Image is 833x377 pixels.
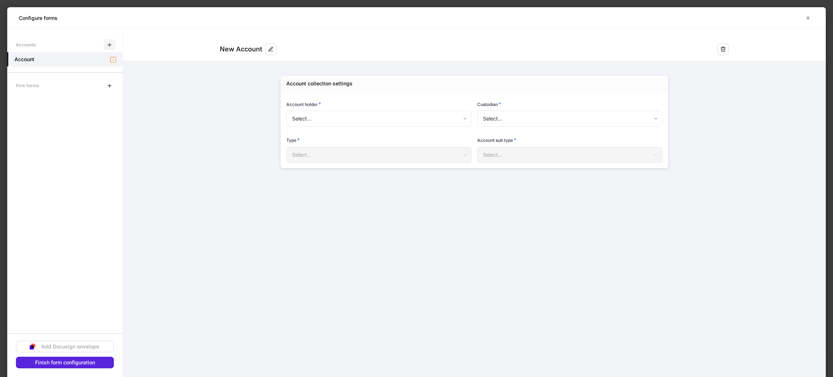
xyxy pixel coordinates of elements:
[16,38,35,51] div: Accounts
[14,56,34,63] h5: Account
[19,14,57,22] h5: Configure forms
[477,111,662,127] div: Select...
[220,45,262,54] div: New Account
[286,101,321,108] h6: Account holder
[16,357,114,368] button: Finish form configuration
[7,52,123,67] a: Account
[477,147,662,163] div: Select...
[35,360,95,365] div: Finish form configuration
[286,147,471,163] div: Select...
[477,101,501,108] h6: Custodian
[286,111,471,127] div: Select...
[16,79,39,92] div: Firm forms
[286,80,353,87] div: Account collection settings
[477,136,516,144] h6: Account sub type
[286,136,300,144] h6: Type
